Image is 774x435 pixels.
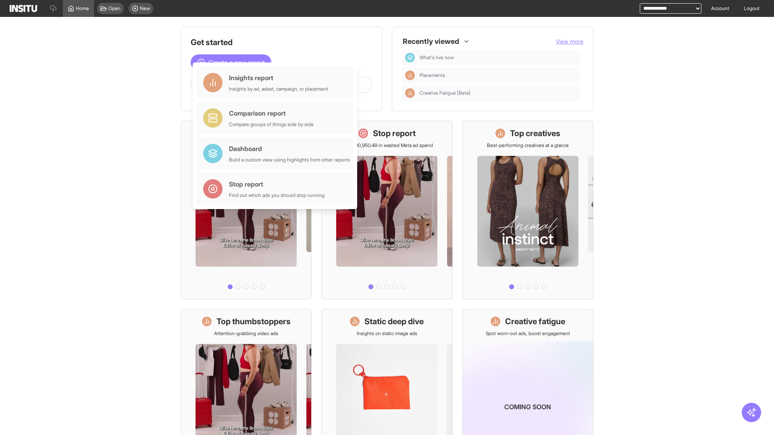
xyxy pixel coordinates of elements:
div: Find out which ads you should stop running [229,192,325,199]
p: Best-performing creatives at a glance [487,142,569,149]
span: Creative Fatigue [Beta] [420,90,470,96]
span: Home [76,5,89,12]
span: Placements [420,72,577,79]
span: Creative Fatigue [Beta] [420,90,577,96]
h1: Get started [191,37,372,48]
div: Insights [405,70,415,80]
span: New [140,5,150,12]
span: View more [556,38,583,45]
div: Insights by ad, adset, campaign, or placement [229,86,328,92]
div: Dashboard [229,144,350,153]
a: Stop reportSave £30,950.49 in wasted Meta ad spend [321,121,452,299]
img: Logo [10,5,37,12]
button: View more [556,37,583,46]
p: Save £30,950.49 in wasted Meta ad spend [341,142,433,149]
div: Compare groups of things side by side [229,121,314,128]
span: Create a new report [208,58,265,67]
a: Top creativesBest-performing creatives at a glance [462,121,593,299]
span: What's live now [420,54,577,61]
a: What's live nowSee all active ads instantly [181,121,312,299]
span: Placements [420,72,445,79]
span: What's live now [420,54,454,61]
div: Comparison report [229,108,314,118]
div: Insights report [229,73,328,83]
p: Insights on static image ads [357,330,417,337]
h1: Top creatives [510,128,560,139]
h1: Static deep dive [364,316,424,327]
div: Dashboard [405,53,415,62]
span: Open [108,5,121,12]
div: Stop report [229,179,325,189]
h1: Stop report [373,128,416,139]
button: Create a new report [191,54,271,70]
div: Build a custom view using highlights from other reports [229,157,350,163]
div: Insights [405,88,415,98]
p: Attention-grabbing video ads [214,330,278,337]
h1: Top thumbstoppers [216,316,291,327]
